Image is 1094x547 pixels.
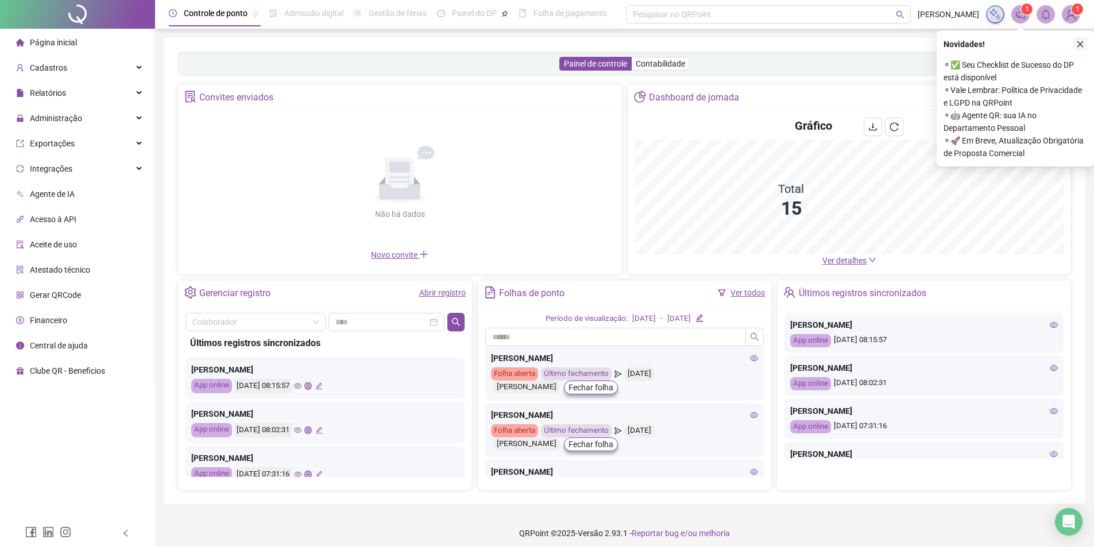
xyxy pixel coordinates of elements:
[1041,9,1051,20] span: bell
[636,59,685,68] span: Contabilidade
[541,424,612,437] div: Último fechamento
[667,313,691,325] div: [DATE]
[564,59,627,68] span: Painel de controle
[1076,5,1080,13] span: 1
[16,165,24,173] span: sync
[750,354,758,362] span: eye
[1050,450,1058,458] span: eye
[890,122,899,131] span: reload
[695,314,703,321] span: edit
[1076,40,1084,48] span: close
[451,317,461,327] span: search
[169,9,177,17] span: clock-circle
[718,289,726,297] span: filter
[534,9,607,18] span: Folha de pagamento
[790,362,1058,374] div: [PERSON_NAME]
[499,284,565,303] div: Folhas de ponto
[569,381,613,394] span: Fechar folha
[235,467,291,482] div: [DATE] 07:31:16
[30,366,105,375] span: Clube QR - Beneficios
[419,250,428,259] span: plus
[369,9,427,18] span: Gestão de férias
[252,10,259,17] span: pushpin
[1062,6,1080,23] img: 86716
[614,424,622,437] span: send
[16,139,24,148] span: export
[494,381,559,394] div: [PERSON_NAME]
[795,118,832,134] h4: Gráfico
[30,290,81,300] span: Gerar QRCode
[199,88,273,107] div: Convites enviados
[783,286,795,298] span: team
[191,379,232,393] div: App online
[235,379,291,393] div: [DATE] 08:15:57
[16,215,24,223] span: api
[750,468,758,476] span: eye
[16,266,24,274] span: solution
[868,122,877,131] span: download
[437,9,445,17] span: dashboard
[30,164,72,173] span: Integrações
[790,377,831,390] div: App online
[578,529,603,538] span: Versão
[347,208,453,220] div: Não há dados
[944,134,1087,160] span: ⚬ 🚀 Em Breve, Atualização Obrigatória de Proposta Comercial
[790,420,1058,433] div: [DATE] 07:31:16
[371,250,428,259] span: Novo convite
[419,288,466,297] a: Abrir registro
[30,139,75,148] span: Exportações
[546,313,628,325] div: Período de visualização:
[1072,3,1083,15] sup: Atualize o seu contato no menu Meus Dados
[625,367,654,381] div: [DATE]
[191,467,232,482] div: App online
[16,367,24,375] span: gift
[25,526,37,538] span: facebook
[564,437,618,451] button: Fechar folha
[304,426,312,434] span: global
[822,256,867,265] span: Ver detalhes
[191,363,459,376] div: [PERSON_NAME]
[868,256,876,264] span: down
[30,38,77,47] span: Página inicial
[190,336,460,350] div: Últimos registros sincronizados
[315,382,323,390] span: edit
[191,452,459,464] div: [PERSON_NAME]
[491,424,538,437] div: Folha aberta
[944,59,1087,84] span: ⚬ ✅ Seu Checklist de Sucesso do DP está disponível
[944,38,985,51] span: Novidades !
[315,471,323,478] span: edit
[30,63,67,72] span: Cadastros
[944,109,1087,134] span: ⚬ 🤖 Agente QR: sua IA no Departamento Pessoal
[294,471,301,478] span: eye
[989,8,1002,21] img: sparkle-icon.fc2bf0ac1784a2077858766a79e2daf3.svg
[30,189,75,199] span: Agente de IA
[452,9,497,18] span: Painel do DP
[184,91,196,103] span: solution
[634,91,646,103] span: pie-chart
[30,341,88,350] span: Central de ajuda
[30,265,90,274] span: Atestado técnico
[1055,508,1083,536] div: Open Intercom Messenger
[42,526,54,538] span: linkedin
[199,284,270,303] div: Gerenciar registro
[660,313,663,325] div: -
[16,114,24,122] span: lock
[790,448,1058,460] div: [PERSON_NAME]
[501,10,508,17] span: pushpin
[491,465,759,478] div: [PERSON_NAME]
[790,319,1058,331] div: [PERSON_NAME]
[269,9,277,17] span: file-done
[1021,3,1033,15] sup: 1
[649,88,739,107] div: Dashboard de jornada
[484,286,496,298] span: file-text
[632,529,730,538] span: Reportar bug e/ou melhoria
[1050,407,1058,415] span: eye
[750,411,758,419] span: eye
[491,409,759,421] div: [PERSON_NAME]
[491,352,759,364] div: [PERSON_NAME]
[30,240,77,249] span: Aceite de uso
[304,382,312,390] span: global
[1050,321,1058,329] span: eye
[1025,5,1029,13] span: 1
[519,9,527,17] span: book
